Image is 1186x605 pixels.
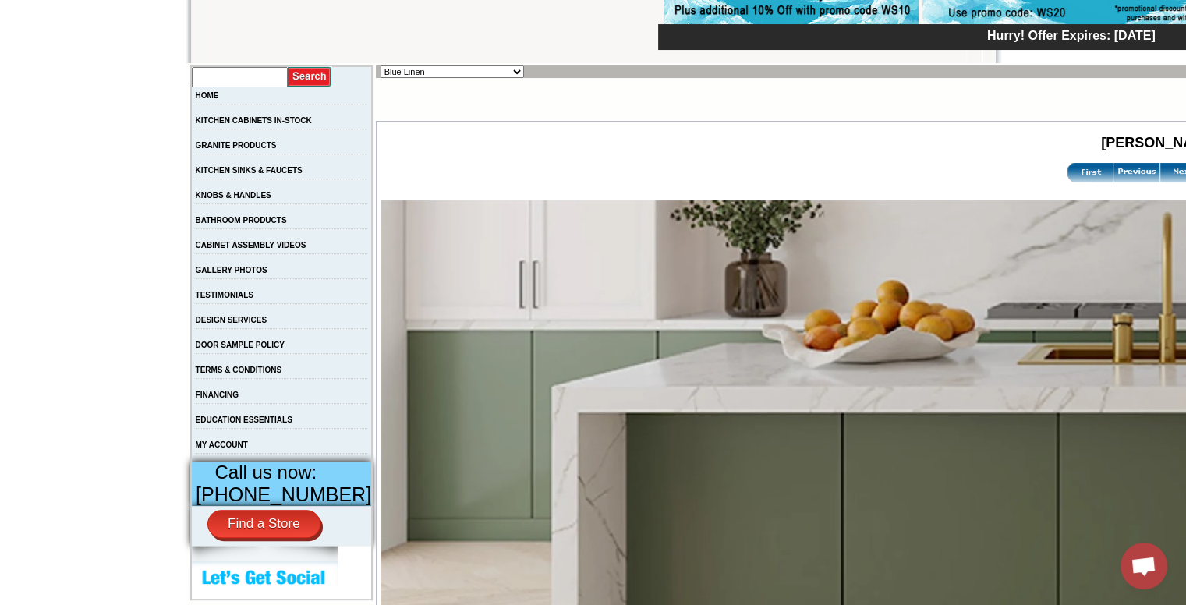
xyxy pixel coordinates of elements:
[196,241,306,249] a: CABINET ASSEMBLY VIDEOS
[196,266,267,274] a: GALLERY PHOTOS
[1121,543,1167,589] div: Open chat
[196,391,239,399] a: FINANCING
[207,510,320,538] a: Find a Store
[196,91,219,100] a: HOME
[196,416,292,424] a: EDUCATION ESSENTIALS
[196,216,287,225] a: BATHROOM PRODUCTS
[196,483,371,505] span: [PHONE_NUMBER]
[288,66,332,87] input: Submit
[196,166,303,175] a: KITCHEN SINKS & FAUCETS
[196,316,267,324] a: DESIGN SERVICES
[196,341,285,349] a: DOOR SAMPLE POLICY
[196,291,253,299] a: TESTIMONIALS
[196,191,271,200] a: KNOBS & HANDLES
[196,366,282,374] a: TERMS & CONDITIONS
[196,141,277,150] a: GRANITE PRODUCTS
[196,440,248,449] a: MY ACCOUNT
[215,462,317,483] span: Call us now:
[196,116,312,125] a: KITCHEN CABINETS IN-STOCK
